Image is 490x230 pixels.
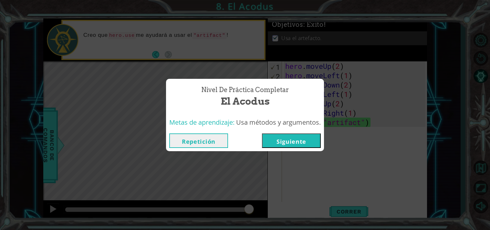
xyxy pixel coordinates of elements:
span: Usa métodos y argumentos. [236,118,321,127]
button: Siguiente [262,133,321,148]
span: El Acodus [221,94,270,108]
button: Repetición [169,133,228,148]
span: Nivel de Práctica Completar [201,85,289,95]
span: Metas de aprendizaje: [169,118,235,127]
